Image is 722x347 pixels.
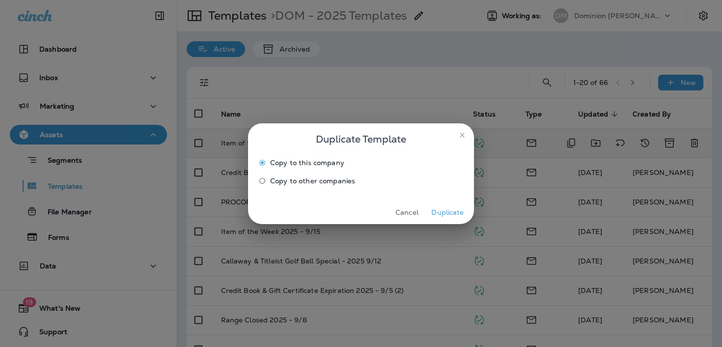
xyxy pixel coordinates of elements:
button: Duplicate [429,205,466,220]
button: Cancel [389,205,425,220]
span: Copy to other companies [270,177,355,185]
span: Copy to this company [270,159,344,167]
button: close [454,127,470,143]
span: Duplicate Template [316,131,406,147]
